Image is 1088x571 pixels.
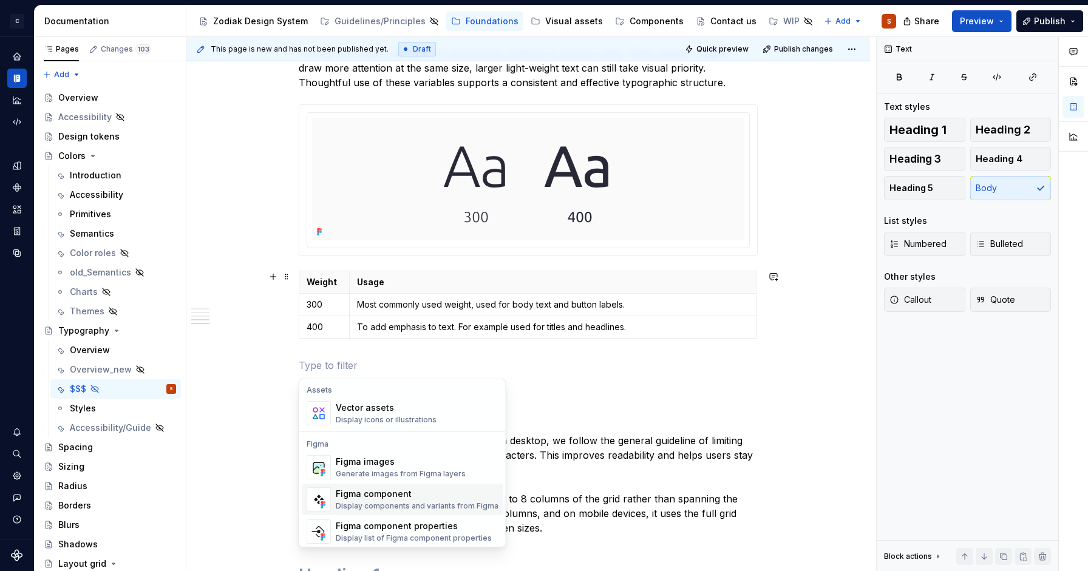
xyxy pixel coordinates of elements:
a: Visual assets [526,12,608,31]
a: Design tokens [7,156,27,175]
a: old_Semantics [50,263,181,282]
p: Usage [357,276,749,288]
a: Colors [39,146,181,166]
div: Accessibility [70,189,123,201]
div: Typography [58,325,109,337]
span: Heading 3 [889,153,941,165]
div: Introduction [70,169,121,181]
div: Contact us [710,15,756,27]
div: Components [630,15,684,27]
span: Quote [976,294,1015,306]
a: Code automation [7,112,27,132]
div: Accessibility [58,111,112,123]
div: Figma component [336,488,498,500]
a: Contact us [691,12,761,31]
div: Primitives [70,208,111,220]
div: Display components and variants from Figma [336,501,498,511]
div: Suggestions [299,379,506,547]
h1: Text width display [299,402,758,424]
p: 300 [307,299,342,311]
a: Overview [39,88,181,107]
a: Components [610,12,688,31]
a: Borders [39,496,181,515]
div: Display icons or illustrations [336,415,437,425]
span: Bulleted [976,238,1023,250]
a: Introduction [50,166,181,185]
div: Page tree [194,9,818,33]
span: Preview [960,15,994,27]
div: Layout grid [58,558,106,570]
div: Components [7,178,27,197]
div: Themes [70,305,104,317]
div: Figma images [336,456,466,468]
div: Overview_new [70,363,132,376]
button: Share [897,10,947,32]
div: Documentation [44,15,181,27]
a: Styles [50,399,181,418]
div: $$$ [70,383,86,395]
a: Shadows [39,535,181,554]
div: Figma [302,439,503,449]
span: Add [835,16,851,26]
button: Bulleted [970,232,1052,256]
div: Pages [44,44,79,54]
span: Add [54,70,69,79]
div: Design tokens [58,130,120,143]
span: Draft [413,44,431,54]
a: Radius [39,476,181,496]
a: Home [7,47,27,66]
a: Zodiak Design System [194,12,313,31]
span: Callout [889,294,931,306]
button: Heading 1 [884,118,965,142]
p: To support a comfortable reading rhythm on desktop, we follow the general guideline of limiting l... [299,433,758,535]
div: old_Semantics [70,266,131,279]
div: Vector assets [336,402,437,414]
button: Heading 2 [970,118,1052,142]
div: Display list of Figma component properties [336,533,492,543]
a: Accessibility/Guide [50,418,181,438]
button: Add [820,13,866,30]
a: Typography [39,321,181,340]
button: Quote [970,288,1052,312]
div: Data sources [7,243,27,263]
div: Foundations [466,15,518,27]
a: Blurs [39,515,181,535]
button: Contact support [7,488,27,507]
div: Generate images from Figma layers [336,469,466,479]
span: Heading 2 [976,124,1030,136]
div: Semantics [70,228,114,240]
div: Assets [7,200,27,219]
a: Storybook stories [7,221,27,241]
span: Publish changes [774,44,833,54]
div: Notifications [7,422,27,442]
a: Settings [7,466,27,485]
div: C [10,14,24,29]
a: $$$S [50,379,181,399]
span: This page is new and has not been published yet. [211,44,389,54]
button: Heading 5 [884,176,965,200]
button: Quick preview [681,41,754,58]
div: Borders [58,499,91,512]
div: Charts [70,286,98,298]
span: Share [914,15,939,27]
p: To add emphasis to text. For example used for titles and headlines. [357,321,749,333]
button: Heading 3 [884,147,965,171]
div: Blurs [58,519,80,531]
div: Sizing [58,461,84,473]
span: Quick preview [696,44,749,54]
div: Styles [70,402,96,414]
a: Accessibility [50,185,181,204]
button: Heading 4 [970,147,1052,171]
a: Overview_new [50,360,181,379]
a: Documentation [7,69,27,88]
div: Assets [302,385,503,395]
div: WIP [783,15,800,27]
a: Semantics [50,224,181,243]
div: Text styles [884,101,930,113]
a: Color roles [50,243,181,263]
